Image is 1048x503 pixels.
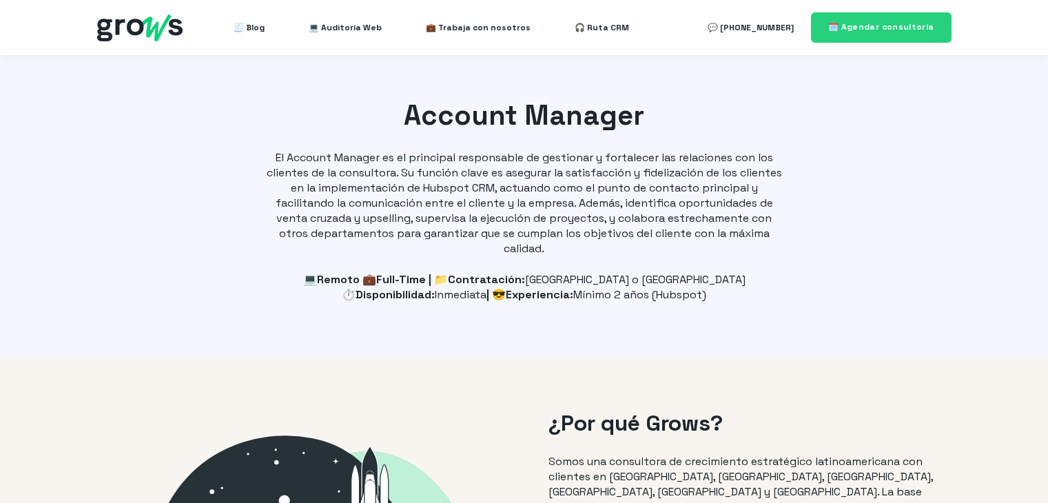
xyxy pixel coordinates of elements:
img: grows - hubspot [97,14,183,41]
a: 💼 Trabaja con nosotros [426,14,531,41]
a: 🎧 Ruta CRM [575,14,629,41]
a: 💬 [PHONE_NUMBER] [708,14,794,41]
a: 🗓️ Agendar consultoría [811,12,952,42]
a: 💻 Auditoría Web [309,14,382,41]
iframe: Chat Widget [979,437,1048,503]
span: Mínimo 2 años (Hubspot) [573,287,706,302]
p: 💻Remoto 💼Full-Time | 📁Contratación: ⏱️Disponibilidad: | 😎Experiencia: [263,272,786,302]
span: Inmediata [435,287,486,302]
h2: ¿Por qué Grows? [548,408,937,439]
span: [GEOGRAPHIC_DATA] o [GEOGRAPHIC_DATA] [525,272,746,287]
a: 🧾 Blog [234,14,265,41]
span: 🗓️ Agendar consultoría [828,21,934,32]
h1: Account Manager [263,96,786,135]
p: El Account Manager es el principal responsable de gestionar y fortalecer las relaciones con los c... [263,150,786,256]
